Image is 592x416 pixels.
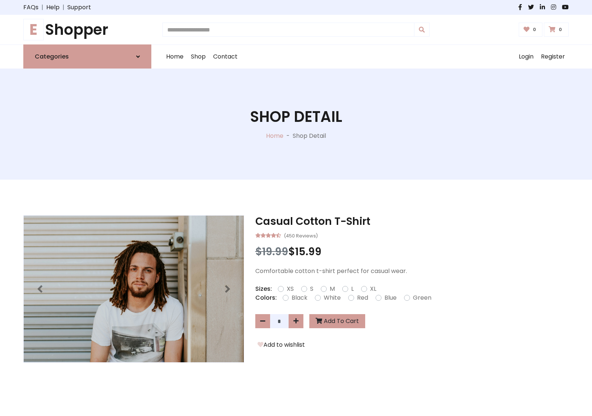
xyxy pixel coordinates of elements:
[330,284,335,293] label: M
[324,293,341,302] label: White
[384,293,397,302] label: Blue
[255,340,307,350] button: Add to wishlist
[250,108,342,126] h1: Shop Detail
[162,45,187,69] a: Home
[255,215,569,228] h3: Casual Cotton T-Shirt
[413,293,431,302] label: Green
[557,26,564,33] span: 0
[255,284,272,293] p: Sizes:
[287,284,294,293] label: XS
[38,3,46,12] span: |
[292,293,307,302] label: Black
[23,44,151,69] a: Categories
[23,21,151,39] h1: Shopper
[295,244,322,259] span: 15.99
[266,132,283,140] a: Home
[255,293,277,302] p: Colors:
[209,45,241,69] a: Contact
[351,284,354,293] label: L
[23,3,38,12] a: FAQs
[293,132,326,140] p: Shop Detail
[537,45,569,69] a: Register
[519,23,543,37] a: 0
[67,3,91,12] a: Support
[46,3,60,12] a: Help
[23,21,151,39] a: EShopper
[187,45,209,69] a: Shop
[255,267,569,276] p: Comfortable cotton t-shirt perfect for casual wear.
[284,231,318,240] small: (450 Reviews)
[23,19,44,40] span: E
[255,246,569,258] h3: $
[35,53,69,60] h6: Categories
[357,293,368,302] label: Red
[24,216,244,362] img: Image
[310,284,313,293] label: S
[255,244,288,259] span: $19.99
[283,132,293,140] p: -
[544,23,569,37] a: 0
[515,45,537,69] a: Login
[370,284,376,293] label: XL
[309,314,365,328] button: Add To Cart
[60,3,67,12] span: |
[531,26,538,33] span: 0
